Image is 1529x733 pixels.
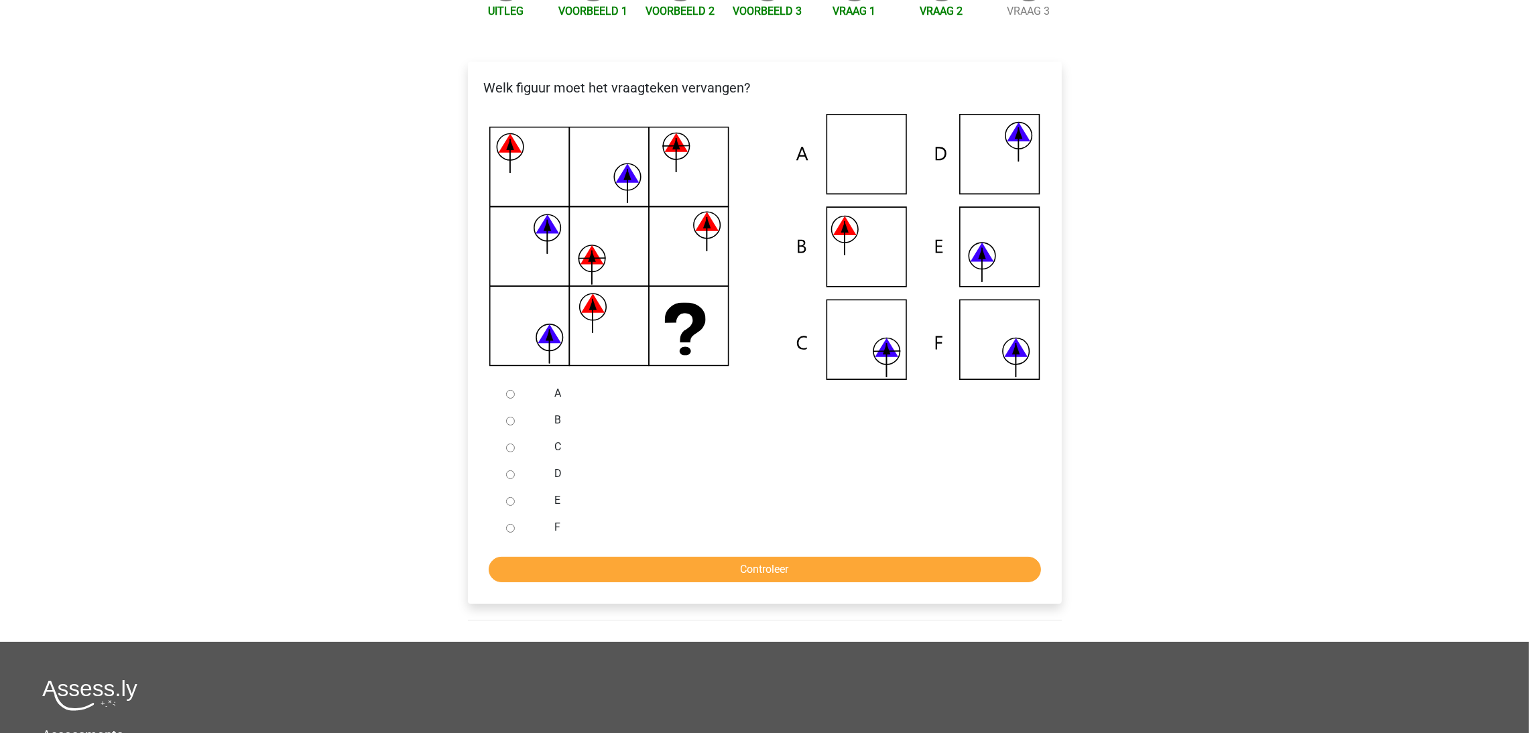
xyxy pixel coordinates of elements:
[42,679,137,711] img: Assessly logo
[488,5,524,17] a: Uitleg
[554,385,1018,401] label: A
[920,5,963,17] a: Vraag 2
[733,5,802,17] a: Voorbeeld 3
[554,492,1018,509] label: E
[479,78,1051,98] p: Welk figuur moet het vraagteken vervangen?
[558,5,627,17] a: Voorbeeld 1
[489,557,1041,582] input: Controleer
[646,5,715,17] a: Voorbeeld 2
[554,412,1018,428] label: B
[554,466,1018,482] label: D
[1007,5,1050,17] a: Vraag 3
[554,519,1018,535] label: F
[554,439,1018,455] label: C
[833,5,876,17] a: Vraag 1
